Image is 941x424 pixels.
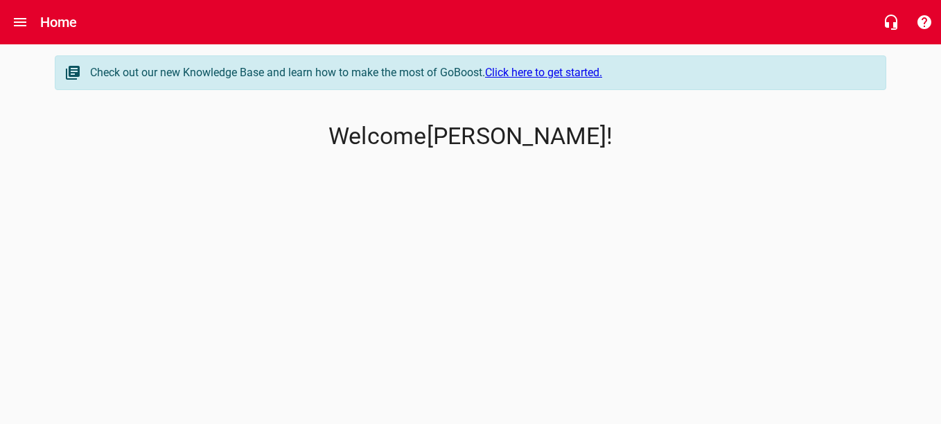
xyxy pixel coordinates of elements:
button: Live Chat [874,6,908,39]
p: Welcome [PERSON_NAME] ! [55,123,886,150]
button: Support Portal [908,6,941,39]
h6: Home [40,11,78,33]
button: Open drawer [3,6,37,39]
a: Click here to get started. [485,66,602,79]
div: Check out our new Knowledge Base and learn how to make the most of GoBoost. [90,64,872,81]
